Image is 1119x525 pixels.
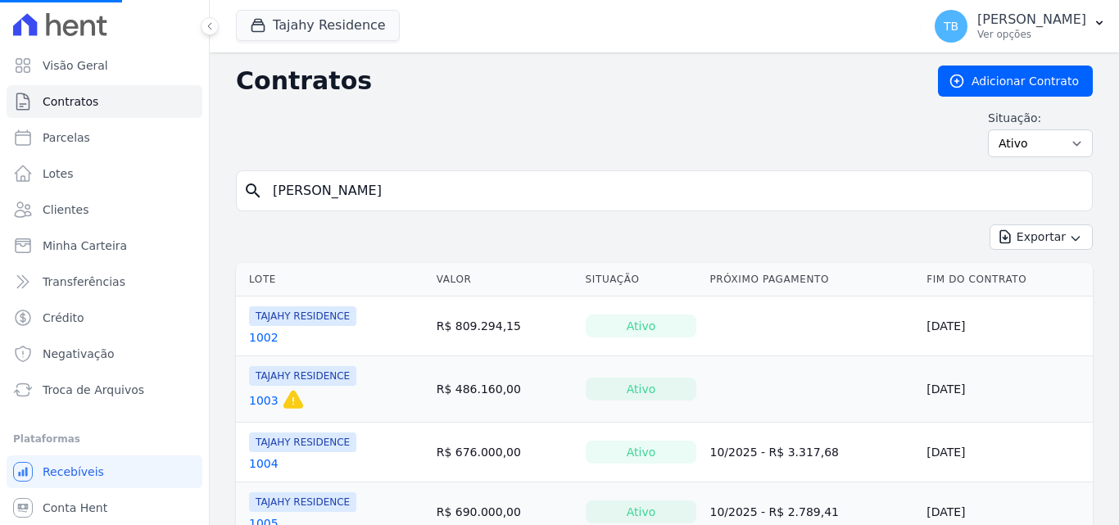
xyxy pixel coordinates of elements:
[7,265,202,298] a: Transferências
[586,500,697,523] div: Ativo
[920,423,1093,482] td: [DATE]
[243,181,263,201] i: search
[43,165,74,182] span: Lotes
[43,129,90,146] span: Parcelas
[7,301,202,334] a: Crédito
[43,201,88,218] span: Clientes
[236,263,430,296] th: Lote
[7,49,202,82] a: Visão Geral
[703,263,920,296] th: Próximo Pagamento
[236,10,400,41] button: Tajahy Residence
[43,93,98,110] span: Contratos
[249,329,279,346] a: 1002
[7,157,202,190] a: Lotes
[43,464,104,480] span: Recebíveis
[249,492,356,512] span: TAJAHY RESIDENCE
[263,174,1085,207] input: Buscar por nome do lote
[977,11,1086,28] p: [PERSON_NAME]
[586,378,697,401] div: Ativo
[579,263,704,296] th: Situação
[43,500,107,516] span: Conta Hent
[920,263,1093,296] th: Fim do Contrato
[43,346,115,362] span: Negativação
[249,432,356,452] span: TAJAHY RESIDENCE
[920,296,1093,356] td: [DATE]
[7,229,202,262] a: Minha Carteira
[43,57,108,74] span: Visão Geral
[249,366,356,386] span: TAJAHY RESIDENCE
[430,356,579,423] td: R$ 486.160,00
[249,306,356,326] span: TAJAHY RESIDENCE
[430,296,579,356] td: R$ 809.294,15
[236,66,912,96] h2: Contratos
[709,446,839,459] a: 10/2025 - R$ 3.317,68
[7,455,202,488] a: Recebíveis
[586,441,697,464] div: Ativo
[938,66,1093,97] a: Adicionar Contrato
[709,505,839,518] a: 10/2025 - R$ 2.789,41
[977,28,1086,41] p: Ver opções
[922,3,1119,49] button: TB [PERSON_NAME] Ver opções
[249,392,279,409] a: 1003
[430,423,579,482] td: R$ 676.000,00
[43,238,127,254] span: Minha Carteira
[7,491,202,524] a: Conta Hent
[43,274,125,290] span: Transferências
[430,263,579,296] th: Valor
[7,193,202,226] a: Clientes
[13,429,196,449] div: Plataformas
[43,382,144,398] span: Troca de Arquivos
[920,356,1093,423] td: [DATE]
[988,110,1093,126] label: Situação:
[7,337,202,370] a: Negativação
[944,20,958,32] span: TB
[43,310,84,326] span: Crédito
[249,455,279,472] a: 1004
[586,315,697,337] div: Ativo
[990,224,1093,250] button: Exportar
[7,85,202,118] a: Contratos
[7,373,202,406] a: Troca de Arquivos
[7,121,202,154] a: Parcelas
